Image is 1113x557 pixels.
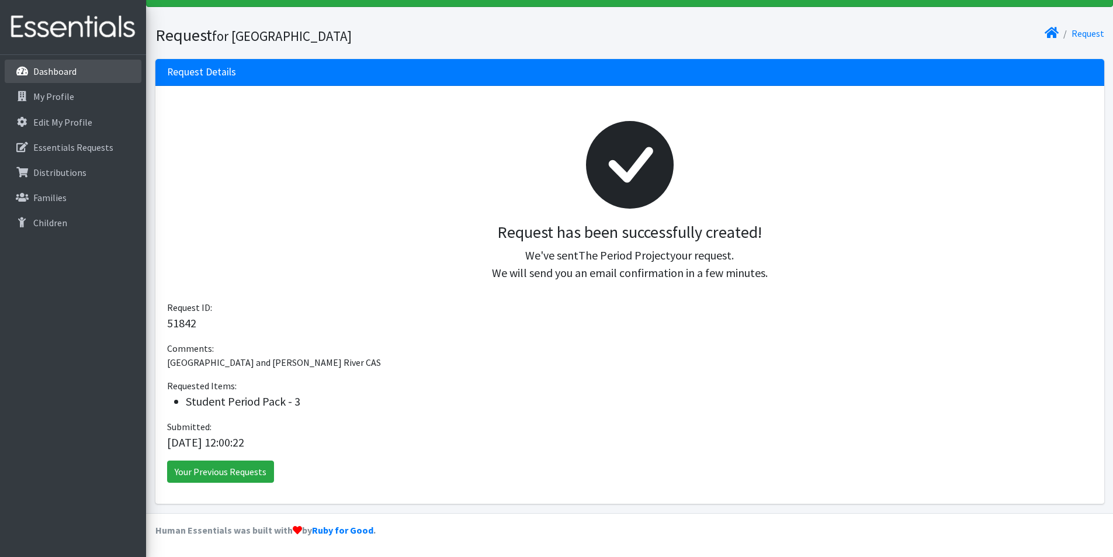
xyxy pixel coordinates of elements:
[167,461,274,483] a: Your Previous Requests
[33,65,77,77] p: Dashboard
[167,66,236,78] h3: Request Details
[167,302,212,313] span: Request ID:
[5,60,141,83] a: Dashboard
[167,314,1093,332] p: 51842
[155,25,626,46] h1: Request
[33,116,92,128] p: Edit My Profile
[212,27,352,44] small: for [GEOGRAPHIC_DATA]
[33,91,74,102] p: My Profile
[5,186,141,209] a: Families
[33,217,67,229] p: Children
[186,393,1093,410] li: Student Period Pack - 3
[5,110,141,134] a: Edit My Profile
[167,434,1093,451] p: [DATE] 12:00:22
[167,342,214,354] span: Comments:
[176,223,1083,243] h3: Request has been successfully created!
[155,524,376,536] strong: Human Essentials was built with by .
[167,380,237,392] span: Requested Items:
[167,355,1093,369] p: [GEOGRAPHIC_DATA] and [PERSON_NAME] River CAS
[176,247,1083,282] p: We've sent your request. We will send you an email confirmation in a few minutes.
[5,8,141,47] img: HumanEssentials
[5,211,141,234] a: Children
[5,136,141,159] a: Essentials Requests
[1072,27,1104,39] a: Request
[578,248,670,262] span: The Period Project
[33,192,67,203] p: Families
[312,524,373,536] a: Ruby for Good
[167,421,211,433] span: Submitted:
[33,167,86,178] p: Distributions
[5,85,141,108] a: My Profile
[5,161,141,184] a: Distributions
[33,141,113,153] p: Essentials Requests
